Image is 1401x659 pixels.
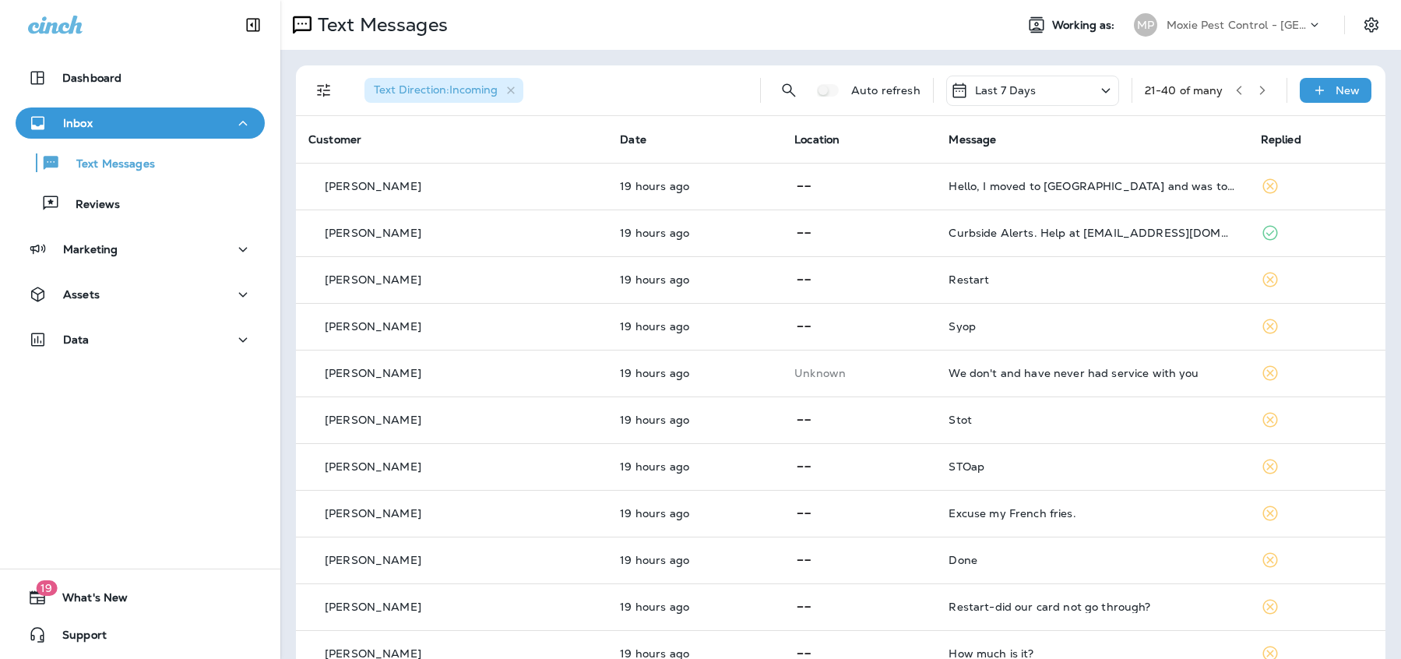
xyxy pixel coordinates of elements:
p: This customer does not have a last location and the phone number they messaged is not assigned to... [794,367,924,379]
p: Sep 8, 2025 12:46 PM [620,601,769,613]
span: Text Direction : Incoming [374,83,498,97]
p: [PERSON_NAME] [325,320,421,333]
p: Marketing [63,243,118,255]
span: Location [794,132,840,146]
div: Text Direction:Incoming [364,78,523,103]
p: Sep 8, 2025 01:00 PM [620,320,769,333]
div: STOap [949,460,1235,473]
button: Settings [1357,11,1385,39]
button: Collapse Sidebar [231,9,275,41]
p: [PERSON_NAME] [325,460,421,473]
p: [PERSON_NAME] [325,367,421,379]
p: New [1336,84,1360,97]
p: Reviews [60,198,120,213]
span: Message [949,132,996,146]
p: Sep 8, 2025 12:55 PM [620,367,769,379]
div: Restart-did our card not go through? [949,601,1235,613]
p: Sep 8, 2025 01:03 PM [620,273,769,286]
p: [PERSON_NAME] [325,180,421,192]
button: Search Messages [773,75,804,106]
div: Restart [949,273,1235,286]
p: Inbox [63,117,93,129]
span: Support [47,629,107,647]
p: Sep 8, 2025 12:51 PM [620,414,769,426]
span: Customer [308,132,361,146]
span: Replied [1261,132,1301,146]
div: We don't and have never had service with you [949,367,1235,379]
div: 21 - 40 of many [1145,84,1223,97]
button: Assets [16,279,265,310]
div: MP [1134,13,1157,37]
button: Reviews [16,187,265,220]
button: Dashboard [16,62,265,93]
p: Assets [63,288,100,301]
p: Dashboard [62,72,121,84]
p: [PERSON_NAME] [325,507,421,520]
div: Excuse my French fries. [949,507,1235,520]
button: Support [16,619,265,650]
span: 19 [36,580,57,596]
p: [PERSON_NAME] [325,227,421,239]
button: 19What's New [16,582,265,613]
div: Hello, I moved to Wittmann and was told that you do not service my area. [949,180,1235,192]
p: Text Messages [312,13,448,37]
p: Text Messages [61,157,155,172]
p: Data [63,333,90,346]
p: Auto refresh [851,84,921,97]
p: Last 7 Days [975,84,1037,97]
button: Inbox [16,107,265,139]
p: Moxie Pest Control - [GEOGRAPHIC_DATA] [1167,19,1307,31]
button: Text Messages [16,146,265,179]
div: Syop [949,320,1235,333]
div: Stot [949,414,1235,426]
p: [PERSON_NAME] [325,554,421,566]
span: Date [620,132,646,146]
p: Sep 8, 2025 01:08 PM [620,227,769,239]
p: [PERSON_NAME] [325,273,421,286]
button: Filters [308,75,340,106]
p: Sep 8, 2025 01:11 PM [620,180,769,192]
p: Sep 8, 2025 12:49 PM [620,507,769,520]
p: [PERSON_NAME] [325,414,421,426]
button: Marketing [16,234,265,265]
button: Data [16,324,265,355]
p: [PERSON_NAME] [325,601,421,613]
p: Sep 8, 2025 12:48 PM [620,554,769,566]
div: Curbside Alerts. Help at rec-support@routeware.com. Text STOP to cancel, CHANGE to modify, INFO f... [949,227,1235,239]
div: Done [949,554,1235,566]
p: Sep 8, 2025 12:51 PM [620,460,769,473]
span: What's New [47,591,128,610]
span: Working as: [1052,19,1118,32]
